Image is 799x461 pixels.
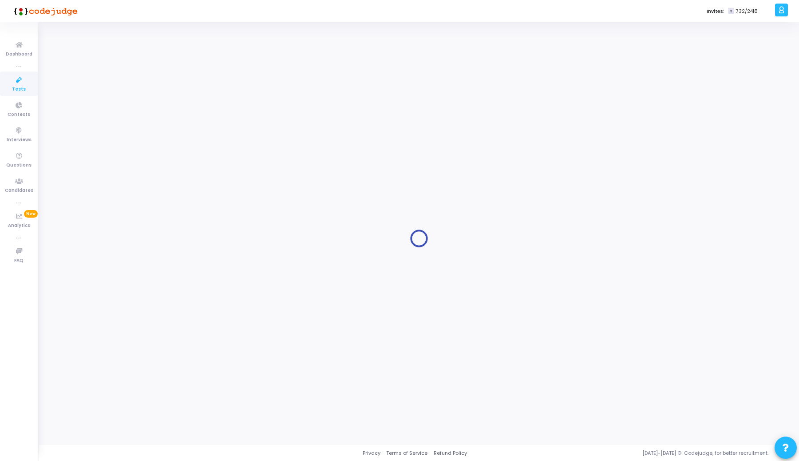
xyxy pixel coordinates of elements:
[12,86,26,93] span: Tests
[6,51,32,58] span: Dashboard
[386,449,427,457] a: Terms of Service
[467,449,788,457] div: [DATE]-[DATE] © Codejudge, for better recruitment.
[24,210,38,218] span: New
[11,2,78,20] img: logo
[728,8,734,15] span: T
[707,8,724,15] label: Invites:
[14,257,24,265] span: FAQ
[434,449,467,457] a: Refund Policy
[6,162,32,169] span: Questions
[8,111,30,119] span: Contests
[7,136,32,144] span: Interviews
[736,8,758,15] span: 732/2418
[5,187,33,195] span: Candidates
[363,449,380,457] a: Privacy
[8,222,30,230] span: Analytics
